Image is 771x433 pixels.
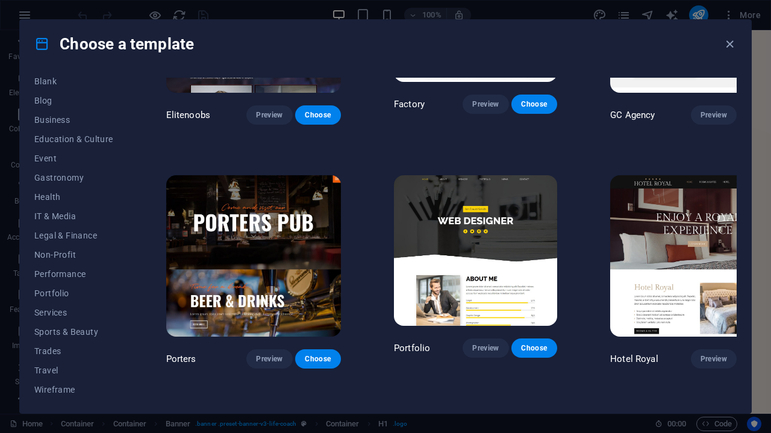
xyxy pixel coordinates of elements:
[34,288,113,298] span: Portfolio
[295,349,341,369] button: Choose
[34,385,113,394] span: Wireframe
[34,154,113,163] span: Event
[701,110,727,120] span: Preview
[34,96,113,105] span: Blog
[34,211,113,221] span: IT & Media
[34,115,113,125] span: Business
[305,110,331,120] span: Choose
[34,168,113,187] button: Gastronomy
[34,366,113,375] span: Travel
[34,207,113,226] button: IT & Media
[472,99,499,109] span: Preview
[34,308,113,317] span: Services
[394,175,557,326] img: Portfolio
[511,95,557,114] button: Choose
[166,175,341,337] img: Porters
[463,95,508,114] button: Preview
[295,105,341,125] button: Choose
[34,231,113,240] span: Legal & Finance
[34,72,113,91] button: Blank
[34,380,113,399] button: Wireframe
[246,349,292,369] button: Preview
[34,110,113,129] button: Business
[610,353,658,365] p: Hotel Royal
[34,149,113,168] button: Event
[472,343,499,353] span: Preview
[34,245,113,264] button: Non-Profit
[34,361,113,380] button: Travel
[34,34,194,54] h4: Choose a template
[34,269,113,279] span: Performance
[34,341,113,361] button: Trades
[34,129,113,149] button: Education & Culture
[691,105,737,125] button: Preview
[34,303,113,322] button: Services
[610,109,655,121] p: GC Agency
[256,354,282,364] span: Preview
[34,284,113,303] button: Portfolio
[394,98,425,110] p: Factory
[246,105,292,125] button: Preview
[34,346,113,356] span: Trades
[34,327,113,337] span: Sports & Beauty
[305,354,331,364] span: Choose
[34,192,113,202] span: Health
[256,110,282,120] span: Preview
[166,109,210,121] p: Elitenoobs
[34,250,113,260] span: Non-Profit
[521,343,548,353] span: Choose
[34,264,113,284] button: Performance
[34,322,113,341] button: Sports & Beauty
[521,99,548,109] span: Choose
[34,134,113,144] span: Education & Culture
[691,349,737,369] button: Preview
[34,173,113,182] span: Gastronomy
[394,342,430,354] p: Portfolio
[34,76,113,86] span: Blank
[701,354,727,364] span: Preview
[511,338,557,358] button: Choose
[34,226,113,245] button: Legal & Finance
[34,187,113,207] button: Health
[166,353,196,365] p: Porters
[34,91,113,110] button: Blog
[463,338,508,358] button: Preview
